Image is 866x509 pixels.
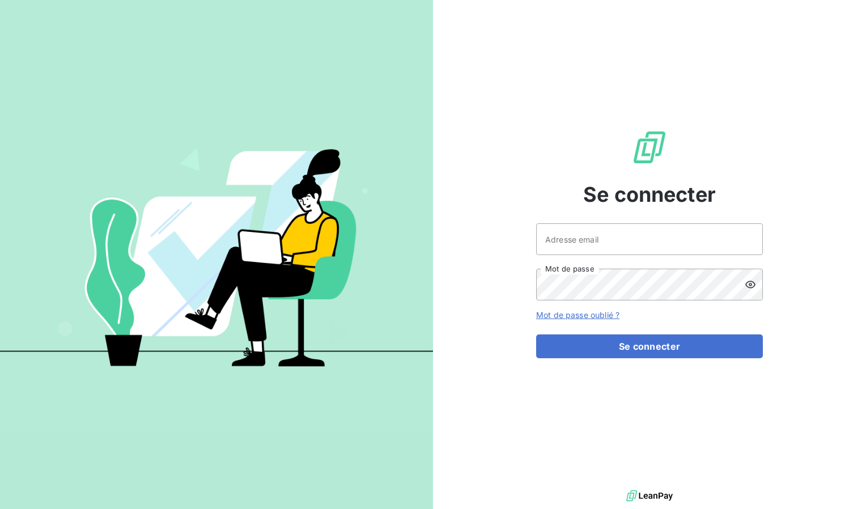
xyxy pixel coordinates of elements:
[626,487,673,504] img: logo
[536,310,619,320] a: Mot de passe oublié ?
[536,223,763,255] input: placeholder
[536,334,763,358] button: Se connecter
[583,179,716,210] span: Se connecter
[631,129,668,166] img: Logo LeanPay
